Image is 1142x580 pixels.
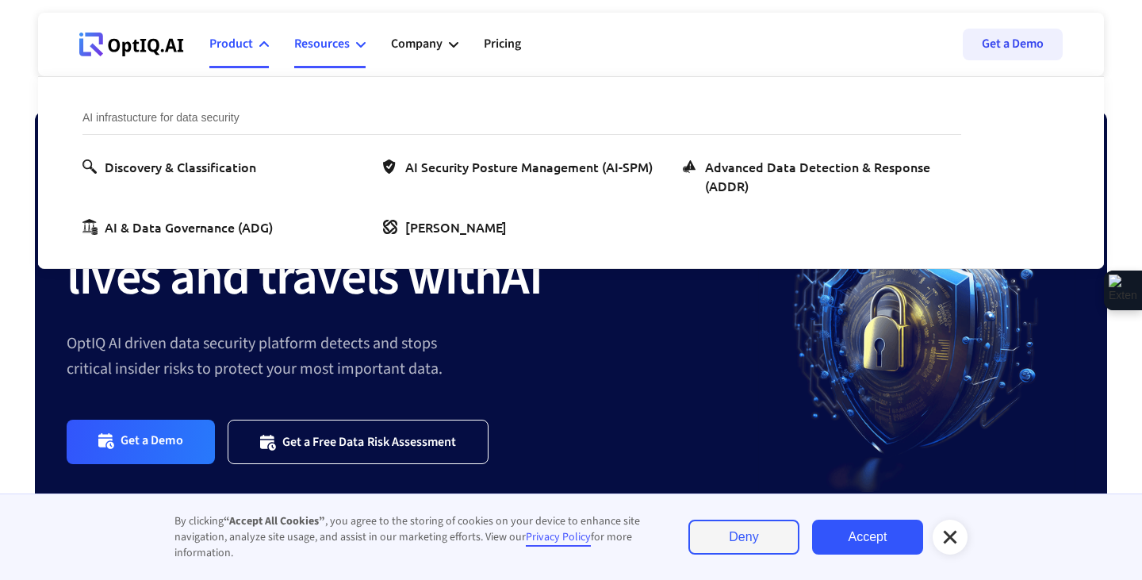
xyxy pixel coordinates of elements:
a: AI Security Posture Management (AI-SPM) [383,157,659,176]
a: [PERSON_NAME] [383,217,513,236]
div: Discovery & Classification [105,157,256,176]
img: Extension Icon [1109,275,1137,306]
a: Privacy Policy [526,529,591,547]
div: AI infrastucture for data security [82,109,961,135]
div: Resources [294,33,350,55]
a: Get a Free Data Risk Assessment [228,420,489,463]
div: Product [209,21,269,68]
a: Advanced Data Detection & Response (ADDR) [683,157,961,195]
div: Webflow Homepage [79,56,80,56]
div: Advanced Data Detection & Response (ADDR) [705,157,955,195]
div: Company [391,21,458,68]
a: AI & Data Governance (ADG) [82,217,279,236]
div: Resources [294,21,366,68]
strong: “Accept All Cookies” [224,513,325,529]
a: Accept [812,520,923,555]
strong: AI [501,241,542,314]
div: Get a Demo [121,432,183,451]
div: Company [391,33,443,55]
a: Discovery & Classification [82,157,263,176]
a: Deny [688,520,799,555]
div: Get a Free Data Risk Assessment [282,434,457,450]
div: By clicking , you agree to the storing of cookies on your device to enhance site navigation, anal... [174,513,657,561]
div: AI & Data Governance (ADG) [105,217,273,236]
a: Webflow Homepage [79,21,184,68]
div: Product [209,33,253,55]
nav: Product [38,76,1104,269]
a: Get a Demo [67,420,215,463]
div: OptIQ AI driven data security platform detects and stops critical insider risks to protect your m... [67,331,758,382]
a: Pricing [484,21,521,68]
div: [PERSON_NAME] [405,217,507,236]
a: Get a Demo [963,29,1063,60]
div: AI Security Posture Management (AI-SPM) [405,157,653,176]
